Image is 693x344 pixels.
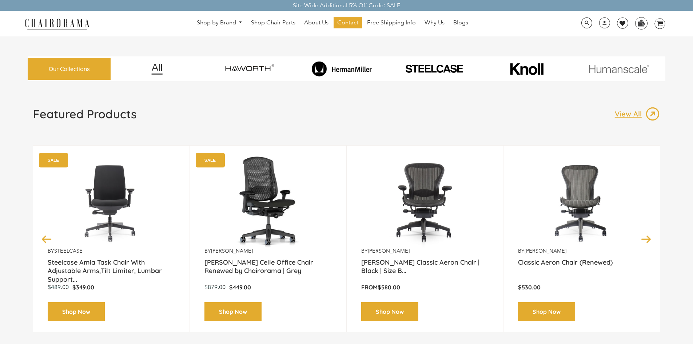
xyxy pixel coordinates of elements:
[54,248,83,254] a: Steelcase
[204,248,332,254] p: by
[378,284,400,291] span: $580.00
[361,157,489,248] img: Herman Miller Classic Aeron Chair | Black | Size B (Renewed) - chairorama
[28,58,111,80] a: Our Collections
[518,284,541,291] span: $530.00
[425,19,445,27] span: Why Us
[204,157,332,248] a: Herman Miller Celle Office Chair Renewed by Chairorama | Grey - chairorama Herman Miller Celle Of...
[367,19,416,27] span: Free Shipping Info
[640,233,653,245] button: Next
[518,302,575,321] a: Shop Now
[450,17,472,28] a: Blogs
[361,258,489,276] a: [PERSON_NAME] Classic Aeron Chair | Black | Size B...
[124,17,541,30] nav: DesktopNavigation
[204,158,216,162] text: SALE
[247,17,299,28] a: Shop Chair Parts
[334,17,362,28] a: Contact
[361,284,489,291] p: From
[229,284,251,291] span: $449.00
[48,157,175,248] img: Amia Chair by chairorama.com
[48,302,105,321] a: Shop Now
[304,19,328,27] span: About Us
[211,248,253,254] a: [PERSON_NAME]
[518,248,645,254] p: by
[205,58,294,79] img: image_7_14f0750b-d084-457f-979a-a1ab9f6582c4.png
[518,258,645,276] a: Classic Aeron Chair (Renewed)
[337,19,358,27] span: Contact
[525,248,566,254] a: [PERSON_NAME]
[48,157,175,248] a: Amia Chair by chairorama.com Renewed Amia Chair chairorama.com
[615,107,660,121] a: View All
[204,284,226,290] span: $879.00
[361,157,489,248] a: Herman Miller Classic Aeron Chair | Black | Size B (Renewed) - chairorama Herman Miller Classic A...
[33,107,136,127] a: Featured Products
[21,17,93,30] img: chairorama
[48,158,59,162] text: SALE
[615,109,645,119] p: View All
[40,233,53,245] button: Previous
[48,258,175,276] a: Steelcase Amia Task Chair With Adjustable Arms,Tilt Limiter, Lumbar Support...
[363,17,419,28] a: Free Shipping Info
[72,284,94,291] span: $349.00
[453,19,468,27] span: Blogs
[494,62,559,76] img: image_10_1.png
[297,61,386,76] img: image_8_173eb7e0-7579-41b4-bc8e-4ba0b8ba93e8.png
[574,64,664,74] img: image_11.png
[204,258,332,276] a: [PERSON_NAME] Celle Office Chair Renewed by Chairorama | Grey
[421,17,448,28] a: Why Us
[48,248,175,254] p: by
[33,107,136,121] h1: Featured Products
[636,17,647,28] img: WhatsApp_Image_2024-07-12_at_16.23.01.webp
[137,63,177,75] img: image_12.png
[251,19,295,27] span: Shop Chair Parts
[368,248,410,254] a: [PERSON_NAME]
[518,157,645,248] a: Classic Aeron Chair (Renewed) - chairorama Classic Aeron Chair (Renewed) - chairorama
[361,248,489,254] p: by
[518,157,645,248] img: Classic Aeron Chair (Renewed) - chairorama
[204,302,262,321] a: Shop Now
[193,17,246,28] a: Shop by Brand
[645,107,660,121] img: image_13.png
[300,17,332,28] a: About Us
[48,284,69,290] span: $489.00
[204,157,332,248] img: Herman Miller Celle Office Chair Renewed by Chairorama | Grey - chairorama
[361,302,418,321] a: Shop Now
[390,63,479,74] img: PHOTO-2024-07-09-00-53-10-removebg-preview.png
